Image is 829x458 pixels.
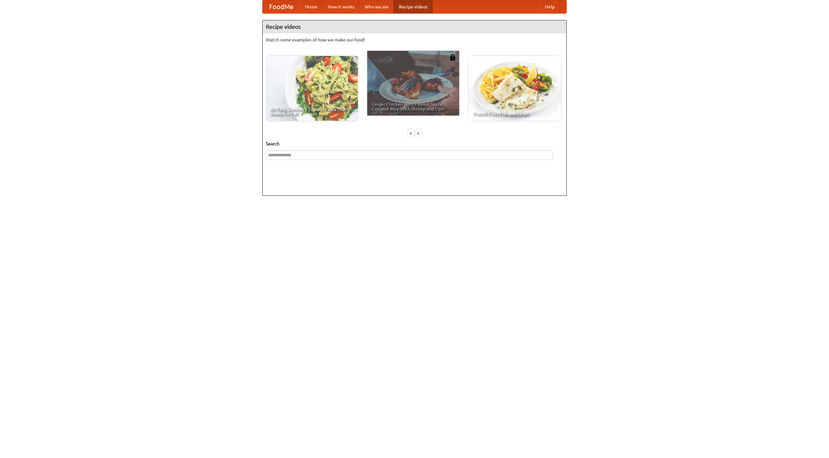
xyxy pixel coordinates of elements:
[263,0,300,13] a: FoodMe
[359,0,394,13] a: Who we are
[394,0,433,13] a: Recipe videos
[408,129,414,137] div: «
[300,0,323,13] a: Home
[540,0,560,13] a: Help
[449,54,456,61] img: 483408.png
[266,140,563,147] h5: Search
[266,37,563,43] p: Watch some examples of how we make our food!
[415,129,421,137] div: »
[266,56,358,121] a: An Easy, Summery Tomato Pasta That's Ready for Fall
[323,0,359,13] a: How it works
[270,107,353,116] span: An Easy, Summery Tomato Pasta That's Ready for Fall
[473,112,556,116] span: French Fries Fish and Chips
[263,20,566,33] h4: Recipe videos
[469,56,561,121] a: French Fries Fish and Chips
